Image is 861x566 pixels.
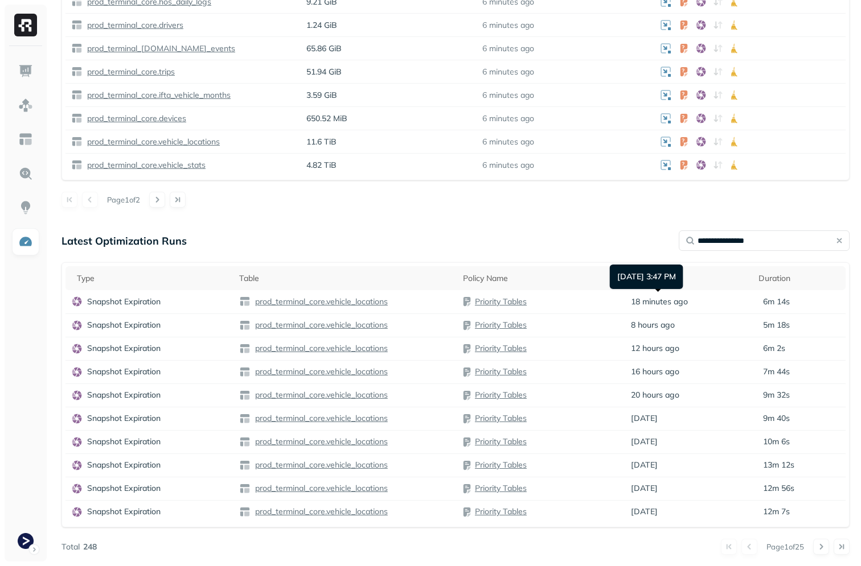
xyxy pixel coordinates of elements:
[71,19,83,31] img: table
[239,436,251,448] img: table
[83,160,206,171] a: prod_terminal_core.vehicle_stats
[763,460,794,470] p: 13m 12s
[87,366,161,377] p: Snapshot Expiration
[631,343,679,354] span: 12 hours ago
[239,413,251,424] img: table
[475,320,527,330] a: Priority Tables
[87,296,161,307] p: Snapshot Expiration
[85,90,231,101] p: prod_terminal_core.ifta_vehicle_months
[251,366,388,377] a: prod_terminal_core.vehicle_locations
[71,89,83,101] img: table
[251,436,388,447] a: prod_terminal_core.vehicle_locations
[763,506,790,517] p: 12m 7s
[763,390,790,400] p: 9m 32s
[306,20,471,31] p: 1.24 GiB
[18,132,33,147] img: Asset Explorer
[239,390,251,401] img: table
[763,320,790,330] p: 5m 18s
[83,67,175,77] a: prod_terminal_core.trips
[239,343,251,354] img: table
[239,460,251,471] img: table
[239,273,452,284] div: Table
[85,43,235,54] p: prod_terminal_[DOMAIN_NAME]_events
[251,390,388,400] a: prod_terminal_core.vehicle_locations
[239,320,251,331] img: table
[306,160,471,171] p: 4.82 TiB
[763,343,785,354] p: 6m 2s
[763,413,790,424] p: 9m 40s
[631,271,747,285] div: Start Time
[87,460,161,470] p: Snapshot Expiration
[239,366,251,378] img: table
[18,166,33,181] img: Query Explorer
[61,234,187,247] p: Latest Optimization Runs
[87,506,161,517] p: Snapshot Expiration
[18,98,33,113] img: Assets
[87,343,161,354] p: Snapshot Expiration
[631,296,688,307] span: 18 minutes ago
[253,413,388,424] p: prod_terminal_core.vehicle_locations
[482,160,534,171] p: 6 minutes ago
[251,460,388,470] a: prod_terminal_core.vehicle_locations
[631,390,679,400] span: 20 hours ago
[631,320,675,330] span: 8 hours ago
[253,436,388,447] p: prod_terminal_core.vehicle_locations
[306,43,471,54] p: 65.86 GiB
[251,320,388,330] a: prod_terminal_core.vehicle_locations
[71,66,83,77] img: table
[239,296,251,307] img: table
[251,413,388,424] a: prod_terminal_core.vehicle_locations
[87,483,161,494] p: Snapshot Expiration
[83,90,231,101] a: prod_terminal_core.ifta_vehicle_months
[475,483,527,493] a: Priority Tables
[239,483,251,494] img: table
[475,343,527,353] a: Priority Tables
[253,343,388,354] p: prod_terminal_core.vehicle_locations
[758,273,840,284] div: Duration
[85,20,183,31] p: prod_terminal_core.drivers
[85,160,206,171] p: prod_terminal_core.vehicle_stats
[251,483,388,494] a: prod_terminal_core.vehicle_locations
[251,296,388,307] a: prod_terminal_core.vehicle_locations
[475,506,527,517] a: Priority Tables
[83,113,186,124] a: prod_terminal_core.devices
[631,506,658,517] span: [DATE]
[83,43,235,54] a: prod_terminal_[DOMAIN_NAME]_events
[87,320,161,330] p: Snapshot Expiration
[71,113,83,124] img: table
[71,136,83,147] img: table
[482,20,534,31] p: 6 minutes ago
[71,159,83,171] img: table
[87,390,161,400] p: Snapshot Expiration
[763,366,790,377] p: 7m 44s
[83,137,220,147] a: prod_terminal_core.vehicle_locations
[71,43,83,54] img: table
[253,320,388,330] p: prod_terminal_core.vehicle_locations
[18,64,33,79] img: Dashboard
[251,343,388,354] a: prod_terminal_core.vehicle_locations
[475,436,527,447] a: Priority Tables
[87,413,161,424] p: Snapshot Expiration
[18,200,33,215] img: Insights
[766,542,804,552] p: Page 1 of 25
[475,390,527,400] a: Priority Tables
[763,436,790,447] p: 10m 6s
[763,296,790,307] p: 6m 14s
[482,137,534,147] p: 6 minutes ago
[482,113,534,124] p: 6 minutes ago
[306,67,471,77] p: 51.94 GiB
[475,460,527,470] a: Priority Tables
[631,460,658,470] span: [DATE]
[475,296,527,307] a: Priority Tables
[253,460,388,470] p: prod_terminal_core.vehicle_locations
[61,542,80,552] p: Total
[482,90,534,101] p: 6 minutes ago
[631,436,658,447] span: [DATE]
[253,366,388,377] p: prod_terminal_core.vehicle_locations
[306,90,471,101] p: 3.59 GiB
[85,113,186,124] p: prod_terminal_core.devices
[482,67,534,77] p: 6 minutes ago
[631,483,658,494] span: [DATE]
[475,413,527,423] a: Priority Tables
[14,14,37,36] img: Ryft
